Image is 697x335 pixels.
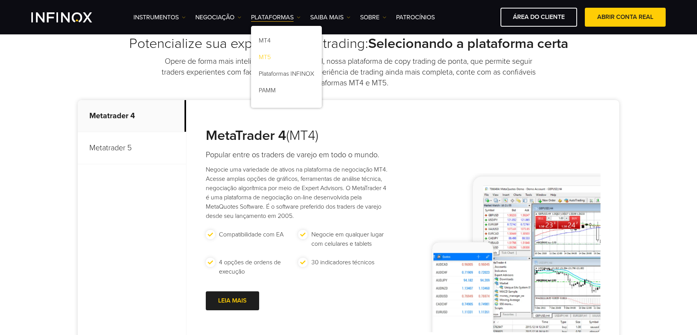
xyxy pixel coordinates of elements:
[251,34,322,50] a: MT4
[206,291,259,310] a: LEIA MAIS
[501,8,577,27] a: ÁREA DO CLIENTE
[311,258,374,267] p: 30 indicadores técnicos
[585,8,666,27] a: ABRIR CONTA REAL
[251,67,322,83] a: Plataformas INFINOX
[78,35,619,52] h2: Potencialize sua experiência de trading:
[161,56,536,88] p: Opere de forma mais inteligente com o IX Social, nossa plataforma de copy trading de ponta, que p...
[206,127,390,144] h3: (MT4)
[396,13,435,22] a: Patrocínios
[310,13,350,22] a: Saiba mais
[360,13,386,22] a: SOBRE
[368,35,568,52] strong: Selecionando a plataforma certa
[78,100,186,132] p: Metatrader 4
[195,13,241,22] a: NEGOCIAÇÃO
[311,230,387,248] p: Negocie em qualquer lugar com celulares e tablets
[251,83,322,100] a: PAMM
[133,13,186,22] a: Instrumentos
[251,50,322,67] a: MT5
[219,230,284,239] p: Compatibilidade com EA
[206,127,286,144] strong: MetaTrader 4
[251,13,301,22] a: PLATAFORMAS
[219,258,294,276] p: 4 opções de ordens de execução
[31,12,110,22] a: INFINOX Logo
[206,165,390,221] p: Negocie uma variedade de ativos na plataforma de negociação MT4. Acesse amplas opções de gráficos...
[206,150,390,160] h4: Popular entre os traders de varejo em todo o mundo.
[78,132,186,164] p: Metatrader 5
